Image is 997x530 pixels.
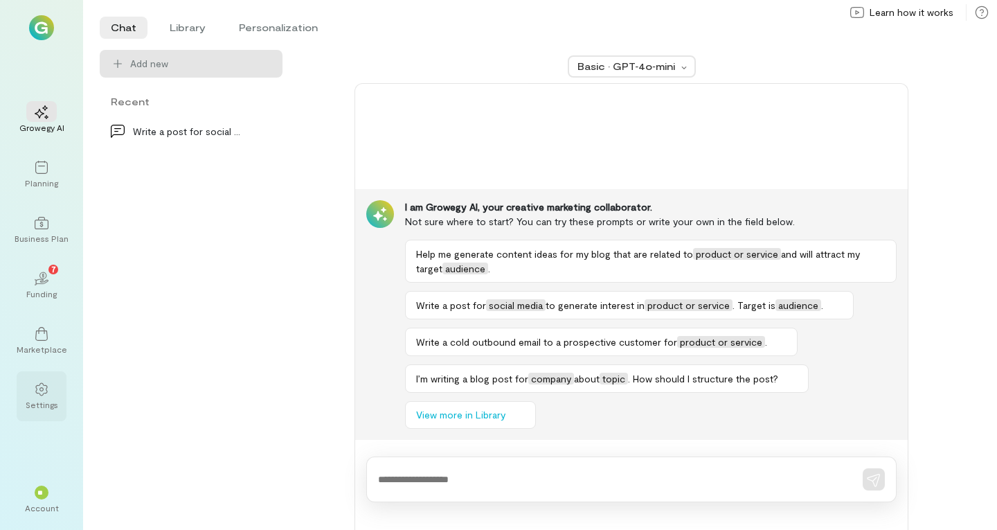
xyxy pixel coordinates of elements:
a: Funding [17,260,66,310]
span: Write a post for [416,299,486,311]
a: Settings [17,371,66,421]
span: about [574,373,600,385]
span: . Target is [733,299,775,311]
span: product or service [677,336,765,348]
span: . [488,263,490,274]
span: 7 [51,263,56,275]
div: Marketplace [17,344,67,355]
a: Growegy AI [17,94,66,144]
span: audience [775,299,821,311]
div: Funding [26,288,57,299]
span: topic [600,373,628,385]
button: I’m writing a blog post forcompanyabouttopic. How should I structure the post? [405,364,809,393]
div: Write a post for social media to generate interes… [133,124,241,139]
li: Chat [100,17,147,39]
div: Growegy AI [19,122,64,133]
span: to generate interest in [546,299,645,311]
li: Personalization [228,17,329,39]
div: Settings [26,399,58,410]
button: Write a post forsocial mediato generate interest inproduct or service. Target isaudience. [405,291,854,319]
span: Add new [130,57,271,71]
button: View more in Library [405,401,536,429]
span: Learn how it works [870,6,953,19]
a: Marketplace [17,316,66,366]
span: . [821,299,823,311]
div: Recent [100,94,282,109]
div: Account [25,502,59,513]
li: Library [159,17,217,39]
span: audience [442,263,488,274]
span: . How should I structure the post? [628,373,778,385]
button: Write a cold outbound email to a prospective customer forproduct or service. [405,328,798,356]
a: Planning [17,150,66,200]
span: I’m writing a blog post for [416,373,528,385]
span: Help me generate content ideas for my blog that are related to [416,248,693,260]
span: social media [486,299,546,311]
button: Help me generate content ideas for my blog that are related toproduct or serviceand will attract ... [405,240,897,283]
span: . [765,336,767,348]
span: View more in Library [416,408,505,422]
span: company [528,373,574,385]
span: product or service [693,248,781,260]
div: I am Growegy AI, your creative marketing collaborator. [405,200,897,214]
div: Not sure where to start? You can try these prompts or write your own in the field below. [405,214,897,229]
div: Planning [25,177,58,188]
span: product or service [645,299,733,311]
div: Basic · GPT‑4o‑mini [577,60,677,73]
a: Business Plan [17,205,66,255]
div: Business Plan [15,233,69,244]
span: Write a cold outbound email to a prospective customer for [416,336,677,348]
